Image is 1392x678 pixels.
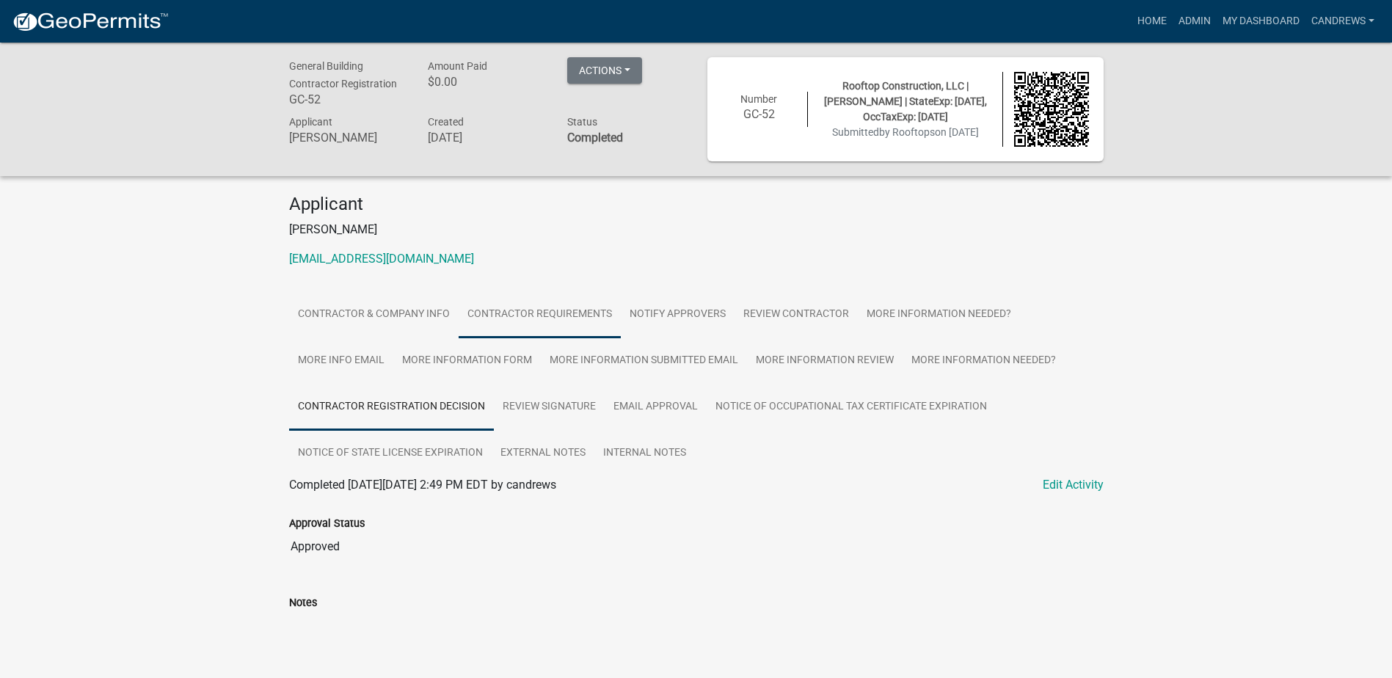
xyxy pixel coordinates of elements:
a: More Information Review [747,338,903,384]
h6: GC-52 [722,107,797,121]
a: My Dashboard [1217,7,1305,35]
a: Contractor & Company Info [289,291,459,338]
img: QR code [1014,72,1089,147]
a: Contractor Registration Decision [289,384,494,431]
a: Home [1132,7,1173,35]
span: Status [567,116,597,128]
a: Edit Activity [1043,476,1104,494]
button: Actions [567,57,642,84]
label: Notes [289,598,317,608]
label: Approval Status [289,519,365,529]
h6: [DATE] [428,131,545,145]
a: Review Signature [494,384,605,431]
span: Number [740,93,777,105]
a: More Information Needed? [858,291,1020,338]
strong: Completed [567,131,623,145]
a: Review Contractor [735,291,858,338]
span: Amount Paid [428,60,487,72]
a: Email Approval [605,384,707,431]
span: General Building Contractor Registration [289,60,397,90]
a: More Information Submitted Email [541,338,747,384]
a: More Information Form [393,338,541,384]
span: Completed [DATE][DATE] 2:49 PM EDT by candrews [289,478,556,492]
p: [PERSON_NAME] [289,221,1104,238]
span: Rooftop Construction, LLC | [PERSON_NAME] | StateExp: [DATE], OccTaxExp: [DATE] [824,80,987,123]
h4: Applicant [289,194,1104,215]
h6: [PERSON_NAME] [289,131,407,145]
span: Submitted on [DATE] [832,126,979,138]
span: by Rooftops [879,126,935,138]
a: Internal Notes [594,430,695,477]
a: Notify Approvers [621,291,735,338]
a: More Information Needed? [903,338,1065,384]
a: Notice of State License Expiration [289,430,492,477]
h6: GC-52 [289,92,407,106]
span: Applicant [289,116,332,128]
span: Created [428,116,464,128]
a: More Info Email [289,338,393,384]
a: [EMAIL_ADDRESS][DOMAIN_NAME] [289,252,474,266]
a: Admin [1173,7,1217,35]
a: Notice of Occupational Tax Certificate Expiration [707,384,996,431]
h6: $0.00 [428,75,545,89]
a: Contractor Requirements [459,291,621,338]
a: External Notes [492,430,594,477]
a: candrews [1305,7,1380,35]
